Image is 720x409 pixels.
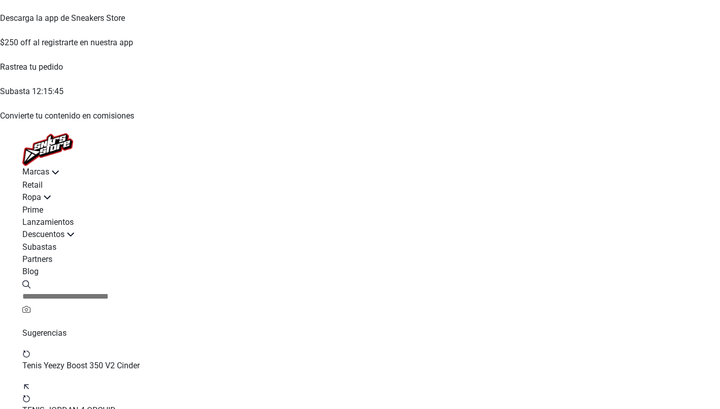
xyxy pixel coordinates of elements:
img: Cámara [22,306,30,313]
p: Tenis Yeezy Boost 350 V2 Cinder [22,360,698,372]
img: logo [22,133,73,166]
img: Buscar [22,280,30,288]
span: Prime [22,205,43,215]
img: restart.svg [22,395,30,403]
span: Subastas [22,242,56,252]
span: Retail [22,180,43,190]
img: restart.svg [22,350,30,358]
span: Descuentos [22,229,65,239]
p: Sugerencias [22,327,698,339]
img: suggest.svg [22,383,30,391]
span: Marcas [22,167,49,177]
span: Lanzamientos [22,217,74,227]
span: Blog [22,267,39,276]
span: Partners [22,254,52,264]
span: Ropa [22,192,41,202]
